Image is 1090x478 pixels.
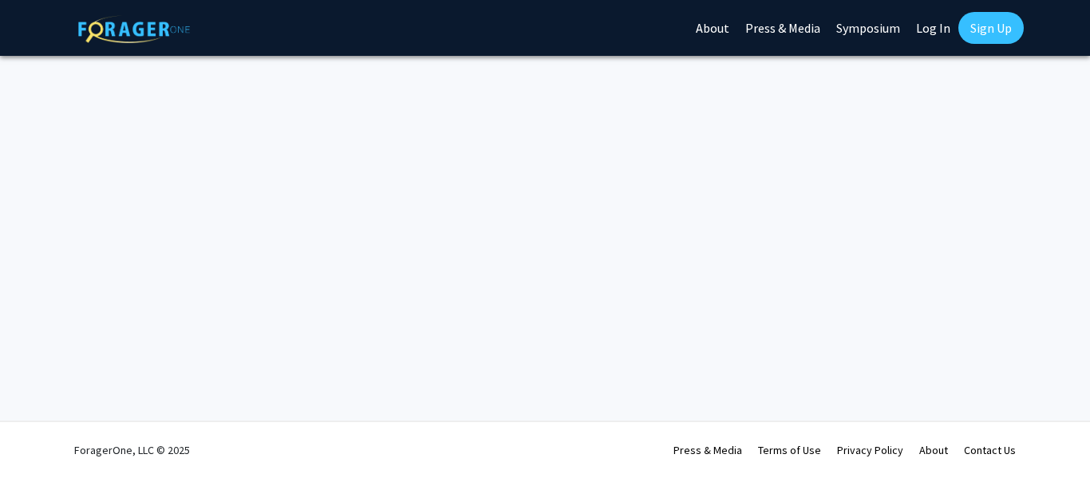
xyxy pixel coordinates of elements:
[78,15,190,43] img: ForagerOne Logo
[964,443,1016,457] a: Contact Us
[837,443,903,457] a: Privacy Policy
[919,443,948,457] a: About
[673,443,742,457] a: Press & Media
[758,443,821,457] a: Terms of Use
[74,422,190,478] div: ForagerOne, LLC © 2025
[958,12,1024,44] a: Sign Up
